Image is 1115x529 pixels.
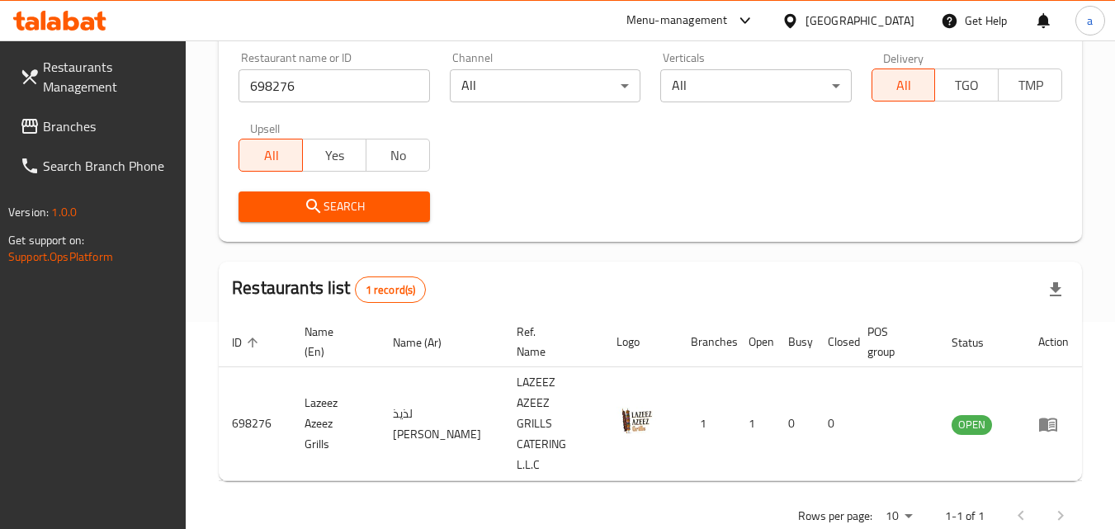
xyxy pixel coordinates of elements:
span: Get support on: [8,229,84,251]
td: 0 [775,367,815,481]
span: a [1087,12,1093,30]
td: 698276 [219,367,291,481]
span: No [373,144,423,168]
span: All [879,73,929,97]
td: 1 [678,367,735,481]
th: Logo [603,317,678,367]
div: OPEN [952,415,992,435]
span: Search [252,196,416,217]
th: Branches [678,317,735,367]
div: [GEOGRAPHIC_DATA] [806,12,914,30]
div: All [660,69,851,102]
img: Lazeez Azeez Grills [617,400,658,442]
span: Ref. Name [517,322,583,361]
span: TGO [942,73,992,97]
p: Rows per page: [798,506,872,527]
a: Search Branch Phone [7,146,187,186]
th: Closed [815,317,854,367]
label: Upsell [250,122,281,134]
th: Open [735,317,775,367]
span: 1.0.0 [51,201,77,223]
td: Lazeez Azeez Grills [291,367,380,481]
button: TGO [934,68,999,102]
button: TMP [998,68,1062,102]
div: Rows per page: [879,504,919,529]
span: Version: [8,201,49,223]
div: All [450,69,640,102]
td: LAZEEZ AZEEZ GRILLS CATERING L.L.C [503,367,603,481]
p: 1-1 of 1 [945,506,985,527]
h2: Restaurants list [232,276,426,303]
td: 1 [735,367,775,481]
a: Restaurants Management [7,47,187,106]
a: Support.OpsPlatform [8,246,113,267]
span: Name (Ar) [393,333,463,352]
span: POS group [867,322,919,361]
td: لذيذ [PERSON_NAME] [380,367,503,481]
div: Export file [1036,270,1075,309]
button: No [366,139,430,172]
th: Action [1025,317,1082,367]
span: TMP [1005,73,1056,97]
td: 0 [815,367,854,481]
span: Branches [43,116,173,136]
button: Yes [302,139,366,172]
input: Search for restaurant name or ID.. [239,69,429,102]
button: All [872,68,936,102]
span: 1 record(s) [356,282,426,298]
span: Name (En) [305,322,360,361]
button: All [239,139,303,172]
label: Delivery [883,52,924,64]
span: Status [952,333,1005,352]
span: All [246,144,296,168]
div: Total records count [355,276,427,303]
button: Search [239,191,429,222]
span: Restaurants Management [43,57,173,97]
table: enhanced table [219,317,1082,481]
span: ID [232,333,263,352]
th: Busy [775,317,815,367]
a: Branches [7,106,187,146]
span: OPEN [952,415,992,434]
span: Search Branch Phone [43,156,173,176]
span: Yes [309,144,360,168]
div: Menu [1038,414,1069,434]
div: Menu-management [626,11,728,31]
